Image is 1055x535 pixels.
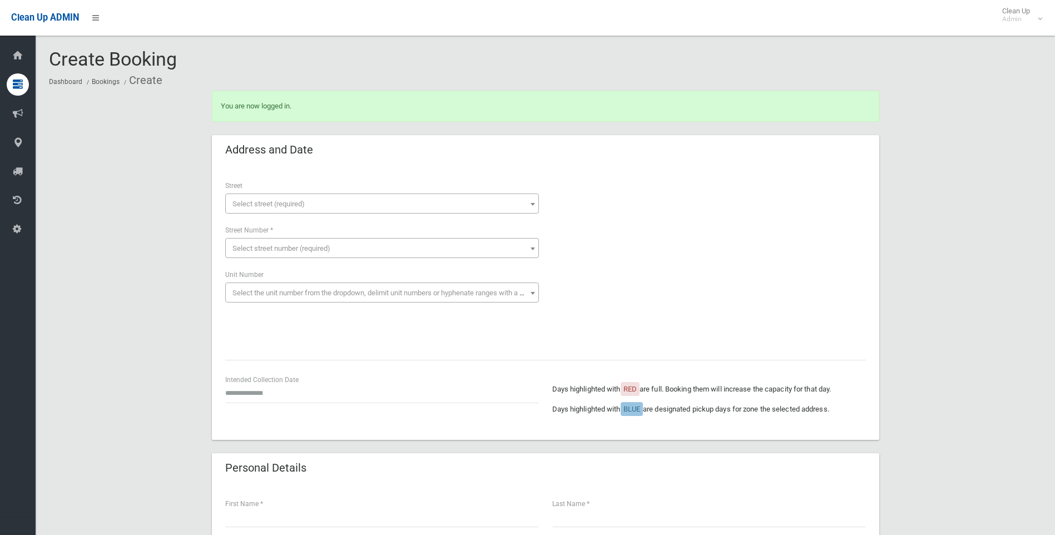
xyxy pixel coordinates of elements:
p: Days highlighted with are designated pickup days for zone the selected address. [552,403,866,416]
span: Select the unit number from the dropdown, delimit unit numbers or hyphenate ranges with a comma [232,289,543,297]
span: Create Booking [49,48,177,70]
header: Address and Date [212,139,326,161]
header: Personal Details [212,457,320,479]
div: You are now logged in. [212,91,879,122]
span: Clean Up ADMIN [11,12,79,23]
a: Bookings [92,78,120,86]
span: Select street (required) [232,200,305,208]
span: Select street number (required) [232,244,330,252]
li: Create [121,70,162,91]
span: Clean Up [997,7,1041,23]
span: BLUE [623,405,640,413]
small: Admin [1002,15,1030,23]
a: Dashboard [49,78,82,86]
p: Days highlighted with are full. Booking them will increase the capacity for that day. [552,383,866,396]
span: RED [623,385,637,393]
